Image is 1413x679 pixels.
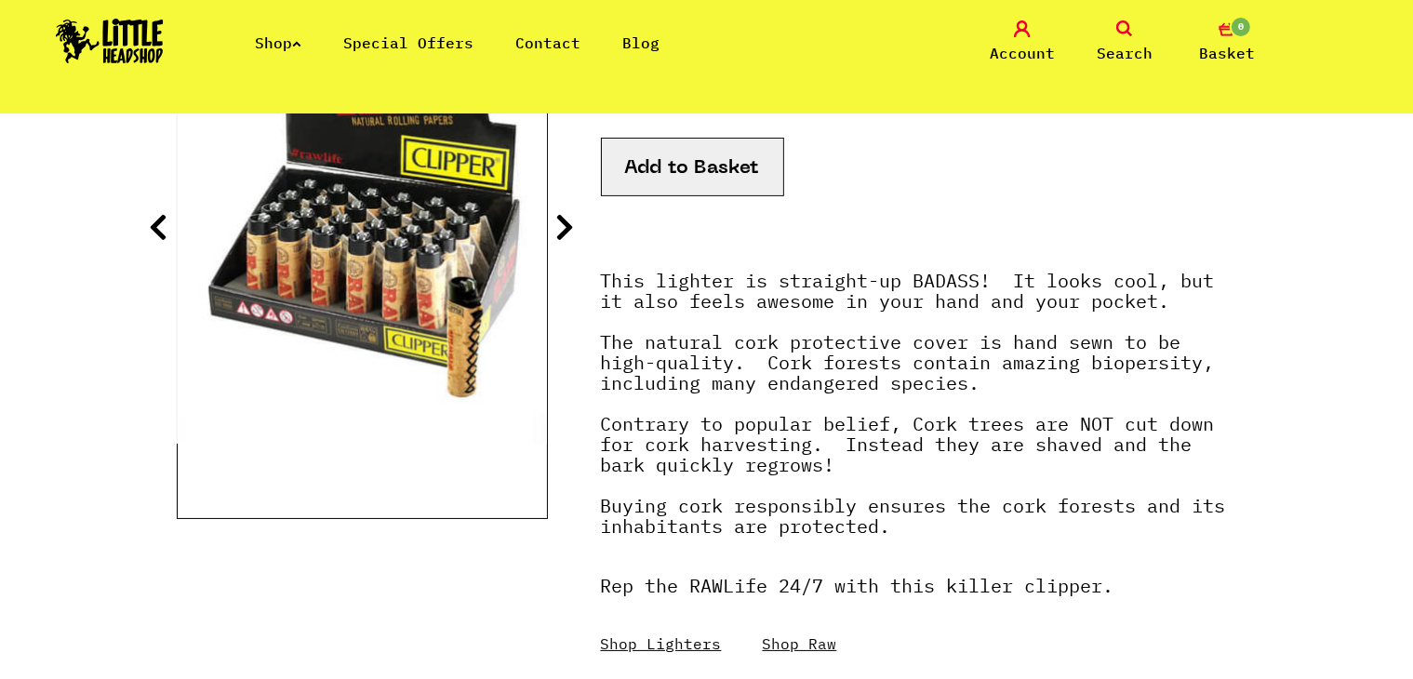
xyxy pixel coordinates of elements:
[1180,20,1273,64] a: 0 Basket
[601,573,1114,598] strong: Rep the RAWLife 24/7 with this killer clipper.
[622,33,660,52] a: Blog
[1078,20,1171,64] a: Search
[515,33,580,52] a: Contact
[56,19,164,63] img: Little Head Shop Logo
[1097,42,1153,64] span: Search
[1199,42,1255,64] span: Basket
[255,33,301,52] a: Shop
[763,634,837,653] a: Shop Raw
[601,634,722,653] a: Shop Lighters
[601,268,1226,539] strong: This lighter is straight-up BADASS! It looks cool, but it also feels awesome in your hand and you...
[601,138,784,196] button: Add to Basket
[1230,16,1252,38] span: 0
[990,42,1055,64] span: Account
[343,33,473,52] a: Special Offers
